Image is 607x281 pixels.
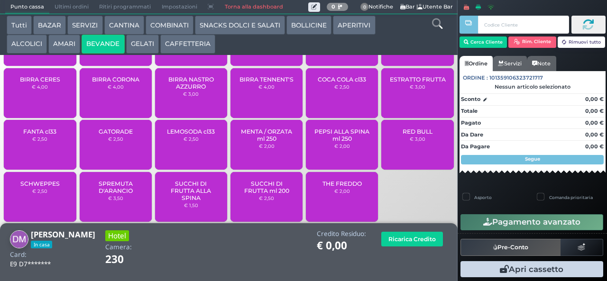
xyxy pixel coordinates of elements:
strong: Pagato [461,119,481,126]
b: 0 [331,3,335,10]
strong: 0,00 € [585,96,604,102]
small: € 2,00 [334,143,350,149]
span: LEMOSODA cl33 [167,128,215,135]
span: Punto cassa [5,0,49,14]
span: PEPSI ALLA SPINA ml 250 [314,128,370,142]
span: 0 [360,3,369,11]
button: Tutti [7,16,32,35]
h4: Card: [10,251,27,258]
h3: Hotel [105,230,129,241]
a: Torna alla dashboard [219,0,288,14]
small: € 2,50 [108,136,123,142]
button: SNACKS DOLCI E SALATI [195,16,285,35]
button: COMBINATI [146,16,193,35]
small: € 2,50 [259,195,274,201]
button: CAFFETTERIA [160,35,215,54]
a: Ordine [460,56,493,71]
strong: 0,00 € [585,131,604,138]
strong: 0,00 € [585,143,604,150]
button: Apri cassetto [460,261,603,277]
a: Servizi [493,56,527,71]
small: € 3,00 [410,136,425,142]
span: SUCCHI DI FRUTTA ALLA SPINA [163,180,220,201]
small: € 3,50 [108,195,123,201]
span: BIRRA TENNENT'S [239,76,294,83]
button: Rimuovi tutto [558,36,606,48]
strong: 0,00 € [585,108,604,114]
span: SPREMUTA D'ARANCIO [87,180,144,194]
small: € 4,00 [258,84,275,90]
strong: Sconto [461,95,480,103]
button: Cerca Cliente [460,36,507,48]
button: CANTINA [104,16,144,35]
span: In casa [31,241,52,248]
small: € 2,50 [334,84,349,90]
button: Pre-Conto [460,239,561,256]
small: € 1,50 [184,202,198,208]
span: Impostazioni [156,0,202,14]
button: GELATI [126,35,159,54]
label: Asporto [474,194,492,200]
strong: Da Dare [461,131,483,138]
small: € 2,00 [259,143,275,149]
h1: 230 [105,254,150,265]
a: Note [527,56,556,71]
b: [PERSON_NAME] [31,229,95,240]
small: € 2,00 [334,188,350,194]
small: € 2,50 [32,188,47,194]
button: ALCOLICI [7,35,47,54]
label: Comanda prioritaria [549,194,593,200]
span: FANTA cl33 [23,128,56,135]
button: BOLLICINE [286,16,331,35]
button: BEVANDE [82,35,124,54]
small: € 2,50 [184,136,199,142]
small: € 3,00 [410,84,425,90]
button: Ricarica Credito [381,232,443,246]
small: € 2,50 [32,136,47,142]
strong: 0,00 € [585,119,604,126]
img: DANIELA MASSARELLA [10,230,28,249]
div: Nessun articolo selezionato [460,83,606,90]
input: Codice Cliente [478,16,569,34]
span: BIRRA CERES [20,76,60,83]
small: € 3,00 [183,91,199,97]
strong: Segue [525,156,540,162]
span: Ritiri programmati [94,0,156,14]
span: MENTA / ORZATA ml 250 [239,128,295,142]
button: Rim. Cliente [508,36,556,48]
h1: € 0,00 [317,240,366,252]
button: AMARI [48,35,80,54]
span: SUCCHI DI FRUTTA ml 200 [239,180,295,194]
span: BIRRA CORONA [92,76,139,83]
h4: Camera: [105,244,132,251]
strong: Da Pagare [461,143,490,150]
span: Ultimi ordini [49,0,94,14]
button: SERVIZI [67,16,102,35]
small: € 4,00 [32,84,48,90]
button: APERITIVI [333,16,375,35]
span: 101359106323721717 [489,74,543,82]
h4: Credito Residuo: [317,230,366,237]
span: GATORADE [99,128,133,135]
span: THE FREDDO [322,180,362,187]
small: € 4,00 [108,84,124,90]
span: COCA COLA cl33 [318,76,366,83]
button: BAZAR [33,16,66,35]
span: RED BULL [403,128,432,135]
strong: Totale [461,108,478,114]
span: SCHWEPPES [20,180,60,187]
span: Ordine : [463,74,488,82]
span: ESTRATTO FRUTTA [390,76,446,83]
span: BIRRA NASTRO AZZURRO [163,76,220,90]
button: Pagamento avanzato [460,214,603,230]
